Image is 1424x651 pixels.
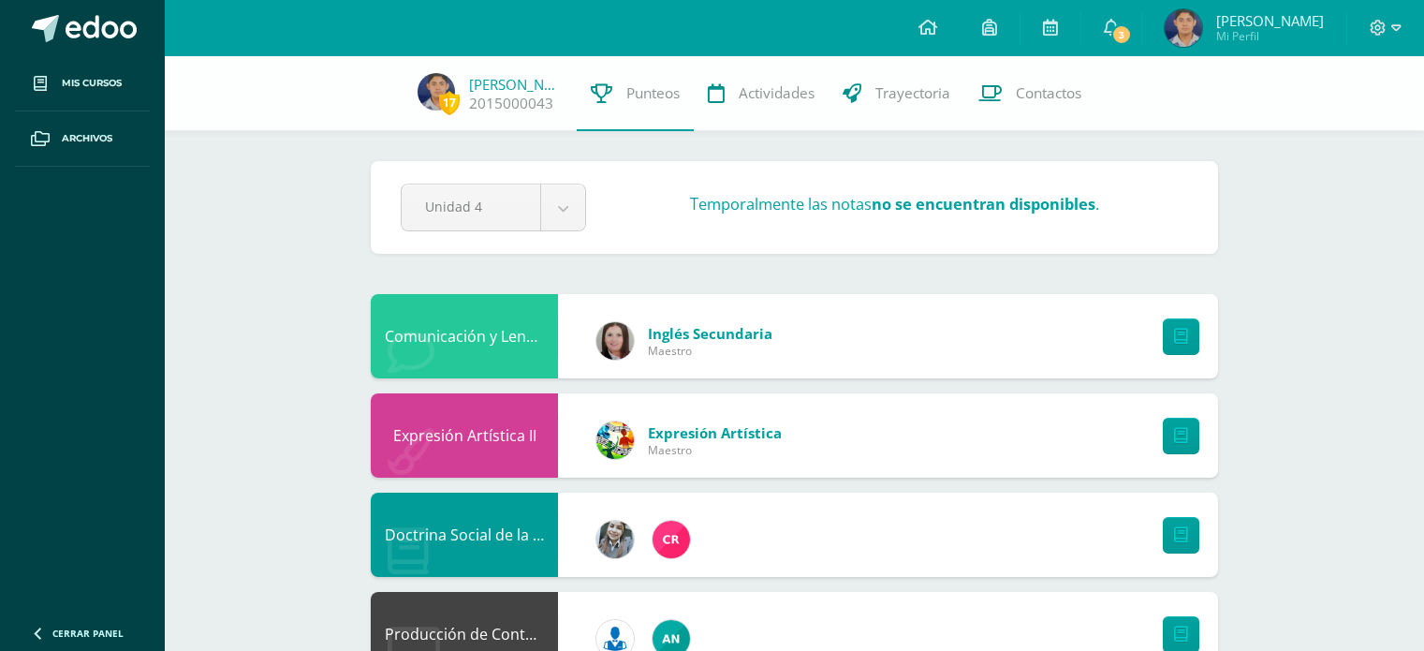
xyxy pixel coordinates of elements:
[425,185,517,229] span: Unidad 4
[1016,83,1081,103] span: Contactos
[875,83,950,103] span: Trayectoria
[62,76,122,91] span: Mis cursos
[626,83,680,103] span: Punteos
[439,91,460,114] span: 17
[739,83,815,103] span: Actividades
[577,56,694,131] a: Punteos
[1111,24,1132,45] span: 3
[648,343,772,359] span: Maestro
[596,322,634,360] img: 8af0450cf43d44e38c4a1497329761f3.png
[52,627,124,640] span: Cerrar panel
[1216,11,1324,30] span: [PERSON_NAME]
[872,193,1095,215] strong: no se encuentran disponibles
[964,56,1095,131] a: Contactos
[402,185,585,230] a: Unidad 4
[371,294,558,378] div: Comunicación y Lenguaje L3 Inglés
[62,131,112,146] span: Archivos
[469,75,563,94] a: [PERSON_NAME]
[1216,28,1324,44] span: Mi Perfil
[15,111,150,167] a: Archivos
[694,56,829,131] a: Actividades
[371,493,558,577] div: Doctrina Social de la Iglesia
[653,521,690,558] img: 866c3f3dc5f3efb798120d7ad13644d9.png
[15,56,150,111] a: Mis cursos
[418,73,455,111] img: 04ad1a66cd7e658e3e15769894bcf075.png
[596,521,634,558] img: cba4c69ace659ae4cf02a5761d9a2473.png
[829,56,964,131] a: Trayectoria
[596,422,634,459] img: 159e24a6ecedfdf8f489544946a573f0.png
[648,423,782,442] span: Expresión Artística
[648,442,782,458] span: Maestro
[1165,9,1202,47] img: 04ad1a66cd7e658e3e15769894bcf075.png
[690,193,1099,215] h3: Temporalmente las notas .
[469,94,553,113] a: 2015000043
[371,393,558,478] div: Expresión Artística II
[648,324,772,343] span: Inglés Secundaria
